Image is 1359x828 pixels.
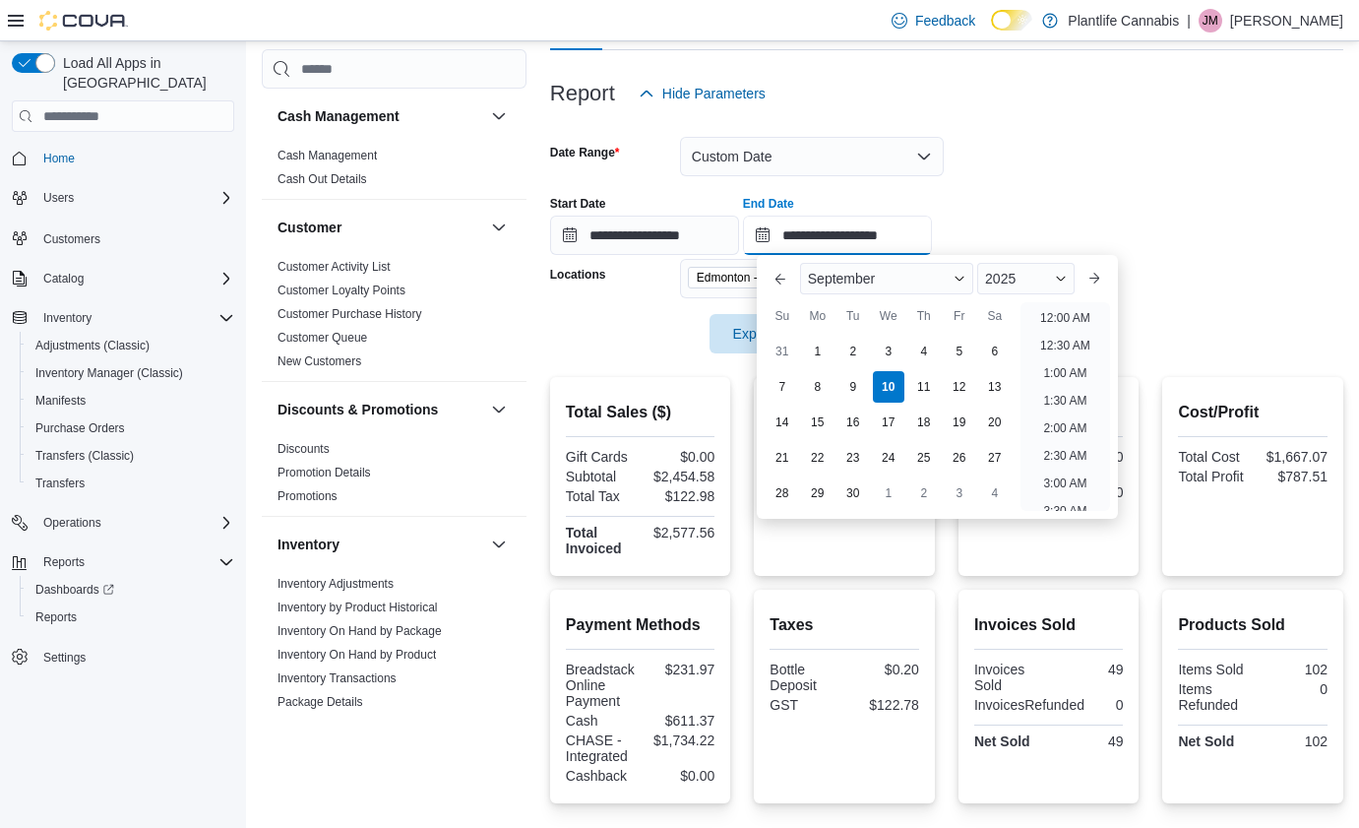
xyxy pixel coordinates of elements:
[4,548,242,576] button: Reports
[566,488,637,504] div: Total Tax
[743,216,932,255] input: Press the down key to enter a popover containing a calendar. Press the escape key to close the po...
[802,442,834,474] div: day-22
[837,407,869,438] div: day-16
[278,466,371,479] a: Promotion Details
[908,442,940,474] div: day-25
[631,74,773,113] button: Hide Parameters
[566,449,637,465] div: Gift Cards
[28,605,85,629] a: Reports
[278,647,436,663] span: Inventory On Hand by Product
[4,184,242,212] button: Users
[20,470,242,497] button: Transfers
[884,1,983,40] a: Feedback
[974,662,1045,693] div: Invoices Sold
[43,515,101,531] span: Operations
[873,336,904,367] div: day-3
[645,713,715,729] div: $611.37
[1035,499,1094,523] li: 3:30 AM
[278,260,391,274] a: Customer Activity List
[35,646,93,669] a: Settings
[566,469,637,484] div: Subtotal
[278,442,330,456] a: Discounts
[550,267,606,283] label: Locations
[1035,472,1094,495] li: 3:00 AM
[944,371,975,403] div: day-12
[802,336,834,367] div: day-1
[837,478,869,509] div: day-30
[35,146,234,170] span: Home
[28,578,122,602] a: Dashboards
[28,472,93,495] a: Transfers
[278,354,361,368] a: New Customers
[278,106,400,126] h3: Cash Management
[721,314,808,353] span: Export
[944,336,975,367] div: day-5
[4,144,242,172] button: Home
[35,225,234,250] span: Customers
[908,478,940,509] div: day-2
[767,407,798,438] div: day-14
[1035,361,1094,385] li: 1:00 AM
[645,488,715,504] div: $122.98
[566,732,637,764] div: CHASE - Integrated
[487,104,511,128] button: Cash Management
[278,670,397,686] span: Inventory Transactions
[28,361,191,385] a: Inventory Manager (Classic)
[1203,9,1218,32] span: JM
[4,223,242,252] button: Customers
[979,478,1011,509] div: day-4
[1035,416,1094,440] li: 2:00 AM
[1178,449,1249,465] div: Total Cost
[278,624,442,638] a: Inventory On Hand by Package
[1053,733,1124,749] div: 49
[278,218,341,237] h3: Customer
[35,306,99,330] button: Inventory
[35,306,234,330] span: Inventory
[1230,9,1343,32] p: [PERSON_NAME]
[1178,469,1249,484] div: Total Profit
[278,695,363,709] a: Package Details
[4,509,242,537] button: Operations
[1035,444,1094,468] li: 2:30 AM
[278,465,371,480] span: Promotion Details
[278,400,483,419] button: Discounts & Promotions
[28,334,157,357] a: Adjustments (Classic)
[873,442,904,474] div: day-24
[43,271,84,287] span: Catalog
[4,643,242,671] button: Settings
[873,300,904,332] div: We
[979,371,1011,403] div: day-13
[802,407,834,438] div: day-15
[645,768,715,784] div: $0.00
[688,267,875,288] span: Edmonton - Terra Losa
[4,265,242,292] button: Catalog
[278,648,436,662] a: Inventory On Hand by Product
[35,645,234,669] span: Settings
[800,263,973,294] div: Button. Open the month selector. September is currently selected.
[1257,449,1328,465] div: $1,667.07
[35,448,134,464] span: Transfers (Classic)
[278,330,367,346] span: Customer Queue
[278,283,405,298] span: Customer Loyalty Points
[974,697,1084,713] div: InvoicesRefunded
[35,267,234,290] span: Catalog
[28,361,234,385] span: Inventory Manager (Classic)
[278,218,483,237] button: Customer
[645,469,715,484] div: $2,454.58
[1178,681,1249,713] div: Items Refunded
[20,442,242,470] button: Transfers (Classic)
[1178,733,1234,749] strong: Net Sold
[20,604,242,631] button: Reports
[662,84,766,103] span: Hide Parameters
[991,10,1032,31] input: Dark Mode
[278,106,483,126] button: Cash Management
[35,227,108,251] a: Customers
[35,338,150,353] span: Adjustments (Classic)
[35,550,234,574] span: Reports
[12,136,234,723] nav: Complex example
[908,371,940,403] div: day-11
[979,336,1011,367] div: day-6
[837,300,869,332] div: Tu
[566,662,637,709] div: Breadstack Online Payment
